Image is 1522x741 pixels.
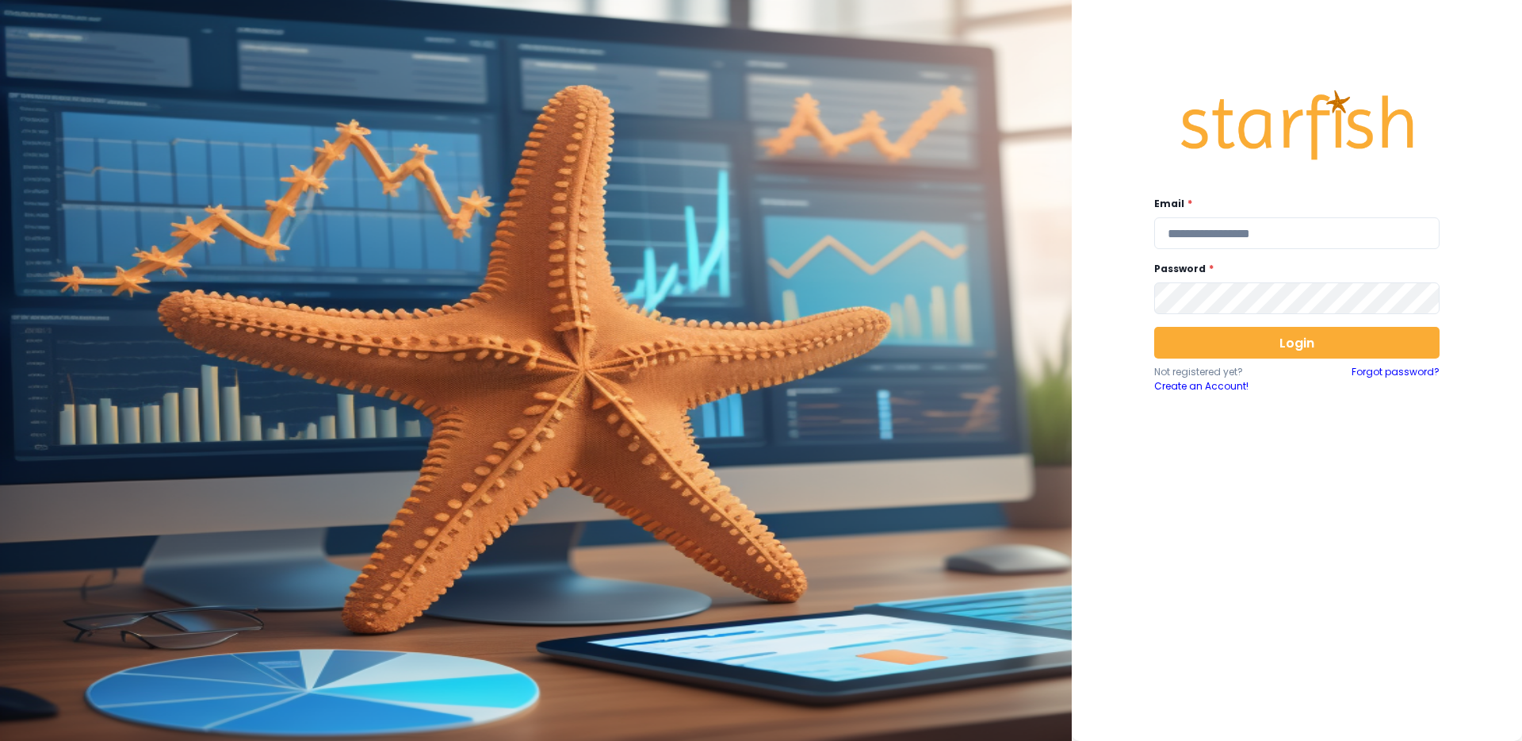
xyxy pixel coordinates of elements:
[1154,197,1430,211] label: Email
[1178,75,1416,175] img: Logo.42cb71d561138c82c4ab.png
[1154,365,1297,379] p: Not registered yet?
[1154,327,1440,359] button: Login
[1154,262,1430,276] label: Password
[1154,379,1297,394] a: Create an Account!
[1352,365,1440,394] a: Forgot password?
